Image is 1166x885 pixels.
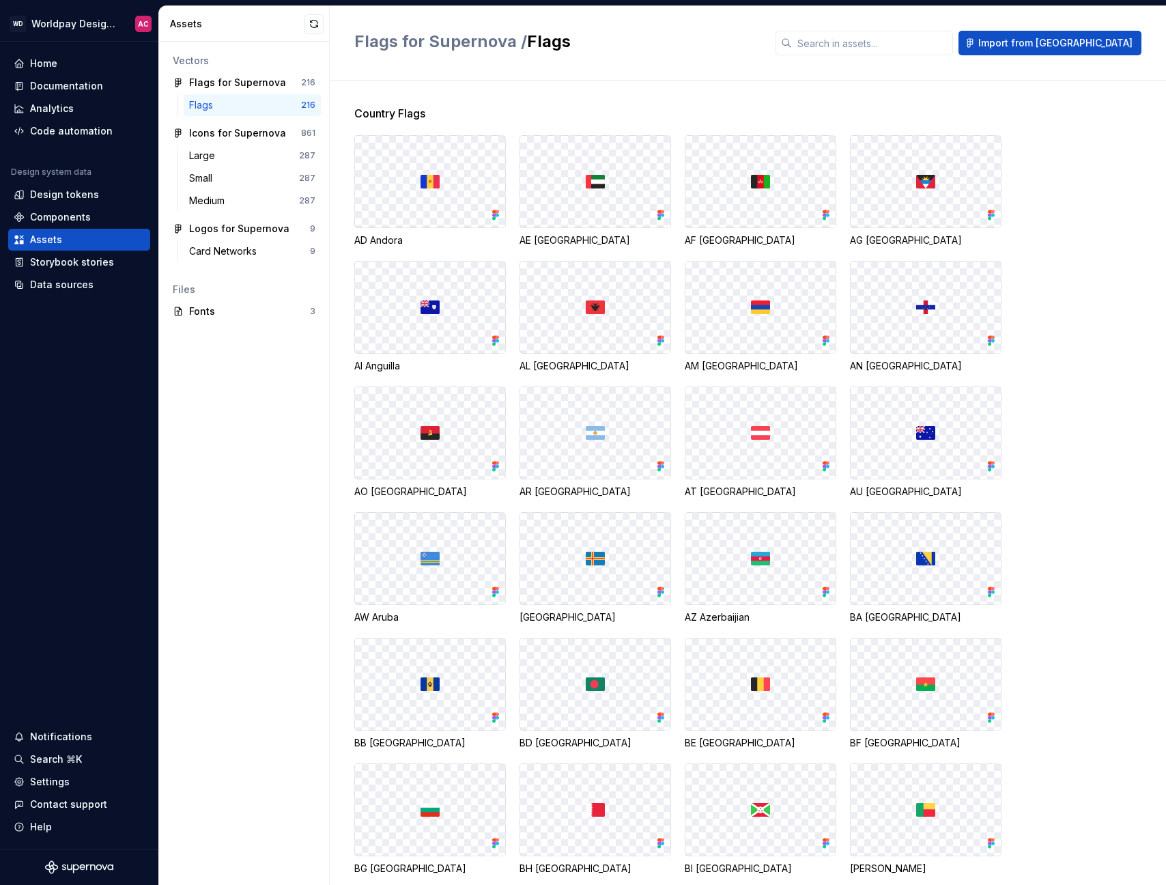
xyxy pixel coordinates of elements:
[792,31,953,55] input: Search in assets...
[30,79,103,93] div: Documentation
[167,122,321,144] a: Icons for Supernova861
[30,798,107,811] div: Contact support
[138,18,149,29] div: AC
[8,816,150,838] button: Help
[184,190,321,212] a: Medium287
[189,194,230,208] div: Medium
[189,244,262,258] div: Card Networks
[354,862,506,875] div: BG [GEOGRAPHIC_DATA]
[173,283,315,296] div: Files
[354,736,506,750] div: BB [GEOGRAPHIC_DATA]
[173,54,315,68] div: Vectors
[520,862,671,875] div: BH [GEOGRAPHIC_DATA]
[850,736,1001,750] div: BF [GEOGRAPHIC_DATA]
[30,255,114,269] div: Storybook stories
[189,222,289,236] div: Logos for Supernova
[520,610,671,624] div: [GEOGRAPHIC_DATA]
[8,771,150,793] a: Settings
[850,485,1001,498] div: AU [GEOGRAPHIC_DATA]
[354,234,506,247] div: AD Andora
[30,730,92,744] div: Notifications
[45,860,113,874] svg: Supernova Logo
[8,793,150,815] button: Contact support
[685,485,836,498] div: AT [GEOGRAPHIC_DATA]
[30,775,70,789] div: Settings
[354,31,759,53] h2: Flags
[310,246,315,257] div: 9
[850,610,1001,624] div: BA [GEOGRAPHIC_DATA]
[685,234,836,247] div: AF [GEOGRAPHIC_DATA]
[170,17,304,31] div: Assets
[167,72,321,94] a: Flags for Supernova216
[189,98,218,112] div: Flags
[30,188,99,201] div: Design tokens
[8,229,150,251] a: Assets
[3,9,156,38] button: WDWorldpay Design SystemAC
[184,167,321,189] a: Small287
[11,167,91,178] div: Design system data
[8,726,150,748] button: Notifications
[8,98,150,120] a: Analytics
[301,100,315,111] div: 216
[685,359,836,373] div: AM [GEOGRAPHIC_DATA]
[301,128,315,139] div: 861
[520,736,671,750] div: BD [GEOGRAPHIC_DATA]
[30,124,113,138] div: Code automation
[310,223,315,234] div: 9
[299,150,315,161] div: 287
[184,240,321,262] a: Card Networks9
[8,120,150,142] a: Code automation
[189,76,286,89] div: Flags for Supernova
[520,359,671,373] div: AL [GEOGRAPHIC_DATA]
[10,16,26,32] div: WD
[520,234,671,247] div: AE [GEOGRAPHIC_DATA]
[299,195,315,206] div: 287
[189,126,286,140] div: Icons for Supernova
[8,184,150,206] a: Design tokens
[8,251,150,273] a: Storybook stories
[189,149,221,163] div: Large
[301,77,315,88] div: 216
[167,300,321,322] a: Fonts3
[184,94,321,116] a: Flags216
[850,234,1001,247] div: AG [GEOGRAPHIC_DATA]
[184,145,321,167] a: Large287
[30,233,62,247] div: Assets
[30,278,94,292] div: Data sources
[30,57,57,70] div: Home
[850,359,1001,373] div: AN [GEOGRAPHIC_DATA]
[850,862,1001,875] div: [PERSON_NAME]
[354,359,506,373] div: AI Anguilla
[685,862,836,875] div: BI [GEOGRAPHIC_DATA]
[310,306,315,317] div: 3
[354,105,425,122] span: Country Flags
[978,36,1133,50] span: Import from [GEOGRAPHIC_DATA]
[8,75,150,97] a: Documentation
[8,274,150,296] a: Data sources
[354,485,506,498] div: AO [GEOGRAPHIC_DATA]
[520,485,671,498] div: AR [GEOGRAPHIC_DATA]
[354,31,527,51] span: Flags for Supernova /
[299,173,315,184] div: 287
[30,210,91,224] div: Components
[685,610,836,624] div: AZ Azerbaijian
[30,820,52,834] div: Help
[31,17,119,31] div: Worldpay Design System
[8,206,150,228] a: Components
[30,753,82,766] div: Search ⌘K
[167,218,321,240] a: Logos for Supernova9
[189,305,310,318] div: Fonts
[8,748,150,770] button: Search ⌘K
[354,610,506,624] div: AW Aruba
[189,171,218,185] div: Small
[30,102,74,115] div: Analytics
[685,736,836,750] div: BE [GEOGRAPHIC_DATA]
[8,53,150,74] a: Home
[958,31,1141,55] button: Import from [GEOGRAPHIC_DATA]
